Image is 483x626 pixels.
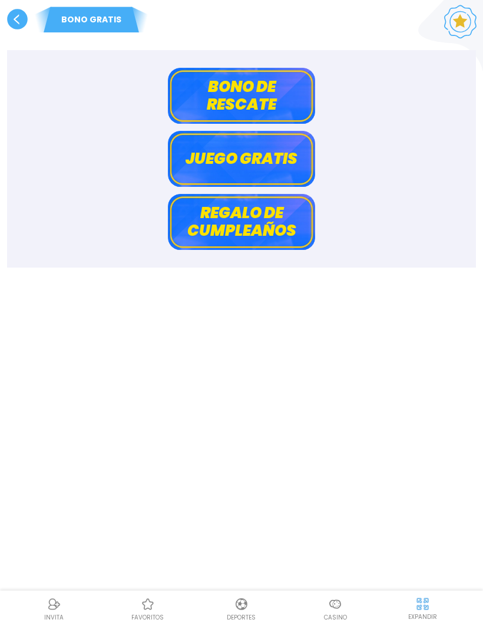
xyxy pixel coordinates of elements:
[168,131,315,187] button: Juego gratis
[44,613,64,622] p: INVITA
[408,612,437,621] p: EXPANDIR
[47,597,61,611] img: Referral
[7,595,101,622] a: ReferralReferralINVITA
[168,68,315,124] button: Bono de rescate
[415,597,430,611] img: hide
[234,597,249,611] img: Deportes
[289,595,382,622] a: CasinoCasinoCasino
[131,613,164,622] p: favoritos
[227,613,256,622] p: Deportes
[29,13,153,25] p: BONO GRATIS
[324,613,347,622] p: Casino
[141,597,155,611] img: Casino Favoritos
[101,595,194,622] a: Casino FavoritosCasino Favoritosfavoritos
[328,597,342,611] img: Casino
[168,194,315,250] button: Regalo de cumpleaños
[194,595,288,622] a: DeportesDeportesDeportes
